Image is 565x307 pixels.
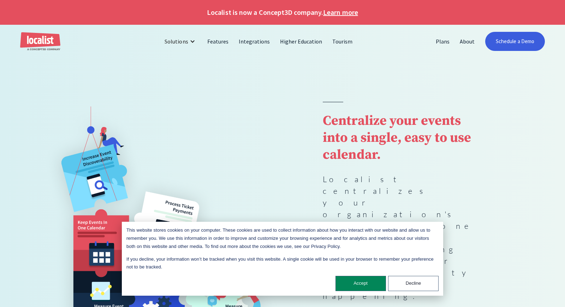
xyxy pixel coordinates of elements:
[327,33,358,50] a: Tourism
[126,255,439,272] p: If you decline, your information won’t be tracked when you visit this website. A single cookie wi...
[126,226,439,250] p: This website stores cookies on your computer. These cookies are used to collect information about...
[455,33,480,50] a: About
[323,173,484,302] p: Localist centralizes your organization's events into one fully-branded calendar, making it easier...
[202,33,234,50] a: Features
[234,33,275,50] a: Integrations
[20,32,60,51] a: home
[323,112,471,163] strong: Centralize your events into a single, easy to use calendar.
[431,33,455,50] a: Plans
[159,33,202,50] div: Solutions
[165,37,188,46] div: Solutions
[122,222,443,296] div: Cookie banner
[335,276,386,291] button: Accept
[388,276,439,291] button: Decline
[485,32,545,51] a: Schedule a Demo
[323,7,358,18] a: Learn more
[275,33,328,50] a: Higher Education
